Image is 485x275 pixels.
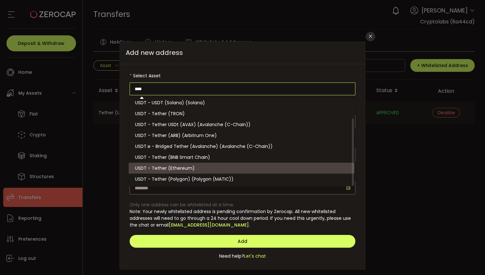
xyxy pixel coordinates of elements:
span: USDT - Tether (Ethereum) [135,165,195,171]
span: USDT - Tether (Polygon) (Polygon (MATIC)) [135,176,234,182]
span: Let's chat [244,253,266,260]
span: Need help? [219,253,244,260]
span: USDT - Tether (ARB) (Arbitrum One) [135,132,217,139]
button: Add [130,235,355,248]
span: Add [238,238,247,245]
span: Add new address [119,41,366,64]
span: USDT - USDT (Solana) (Solana) [135,99,205,106]
span: USDT.e - Bridged Tether (Avalanche) (Avalanche (C-Chain)) [135,143,273,150]
span: USDT - Tether (BNB Smart Chain) [135,154,210,160]
button: Close [366,32,375,41]
div: dialog [119,41,366,270]
iframe: Chat Widget [453,244,485,275]
span: Only one address can be whitelisted at a time. [130,202,234,208]
a: [EMAIL_ADDRESS][DOMAIN_NAME]. [169,222,250,228]
span: USDT - Tether USDt (AVAX) (Avalanche (C-Chain)) [135,121,251,128]
span: Note: Your newly whitelisted address is pending confirmation by Zerocap. All new whitelisted addr... [130,208,351,228]
span: USDT - Tether (TRON) [135,110,185,117]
